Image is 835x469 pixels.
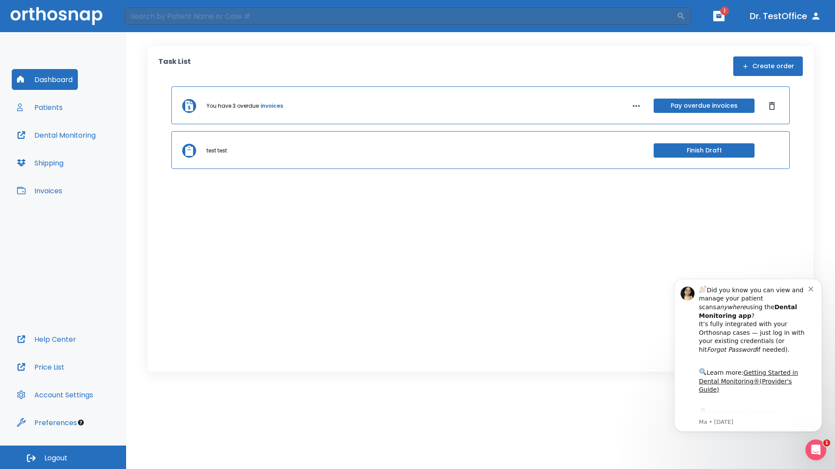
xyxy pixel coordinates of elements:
[12,384,98,405] button: Account Settings
[12,412,82,433] button: Preferences
[147,19,154,26] button: Dismiss notification
[12,329,81,350] button: Help Center
[765,99,779,113] button: Dismiss
[654,99,755,113] button: Pay overdue invoices
[38,142,147,186] div: Download the app: | ​ Let us know if you need help getting started!
[733,56,803,76] button: Create order
[77,419,85,426] div: Tooltip anchor
[124,7,677,25] input: Search by Patient Name or Case #
[158,56,191,76] p: Task List
[720,7,729,15] span: 1
[207,102,259,110] p: You have 3 overdue
[12,357,70,377] button: Price List
[261,102,283,110] a: invoices
[823,439,830,446] span: 1
[661,266,835,446] iframe: Intercom notifications message
[746,8,825,24] button: Dr. TestOffice
[654,143,755,158] button: Finish Draft
[12,125,101,145] button: Dental Monitoring
[12,69,78,90] button: Dashboard
[805,439,826,460] iframe: Intercom live chat
[10,7,103,25] img: Orthosnap
[44,453,67,463] span: Logout
[38,152,147,160] p: Message from Ma, sent 3w ago
[207,147,227,155] p: test test
[38,144,115,159] a: App Store
[12,152,69,173] button: Shipping
[12,180,67,201] button: Invoices
[12,97,68,118] button: Patients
